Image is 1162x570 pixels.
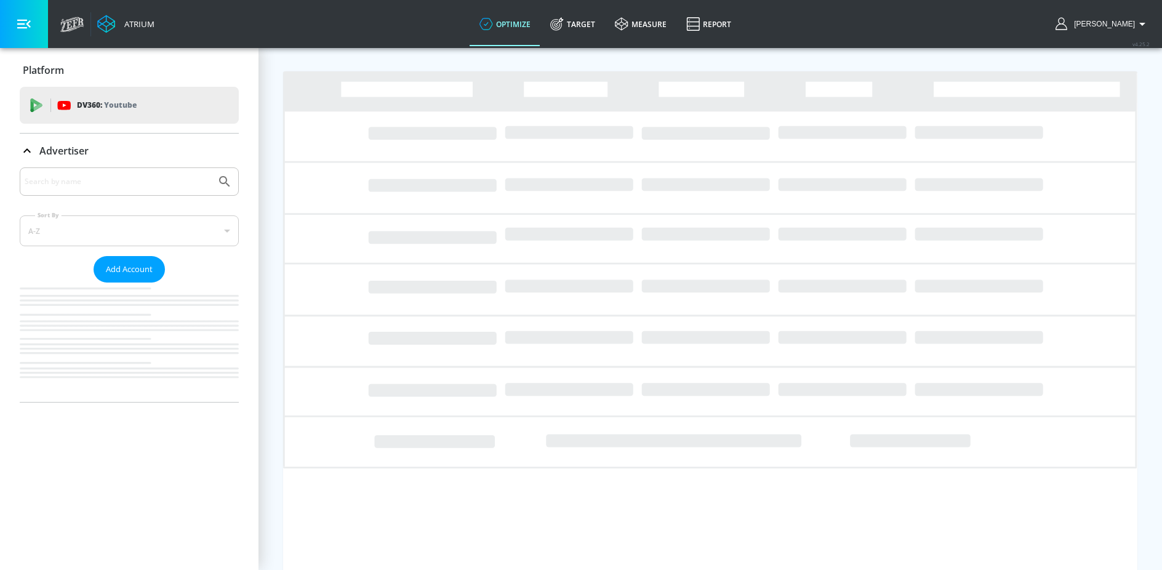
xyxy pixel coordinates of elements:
a: Target [540,2,605,46]
a: measure [605,2,676,46]
p: Platform [23,63,64,77]
a: optimize [470,2,540,46]
div: Advertiser [20,134,239,168]
p: DV360: [77,98,137,112]
a: Report [676,2,741,46]
span: v 4.25.2 [1132,41,1150,47]
input: Search by name [25,174,211,190]
p: Advertiser [39,144,89,158]
div: Atrium [119,18,154,30]
nav: list of Advertiser [20,283,239,402]
p: Youtube [104,98,137,111]
span: login as: nathan.mistretta@zefr.com [1069,20,1135,28]
a: Atrium [97,15,154,33]
div: A-Z [20,215,239,246]
label: Sort By [35,211,62,219]
div: Platform [20,53,239,87]
span: Add Account [106,262,153,276]
button: Add Account [94,256,165,283]
div: DV360: Youtube [20,87,239,124]
button: [PERSON_NAME] [1056,17,1150,31]
div: Advertiser [20,167,239,402]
